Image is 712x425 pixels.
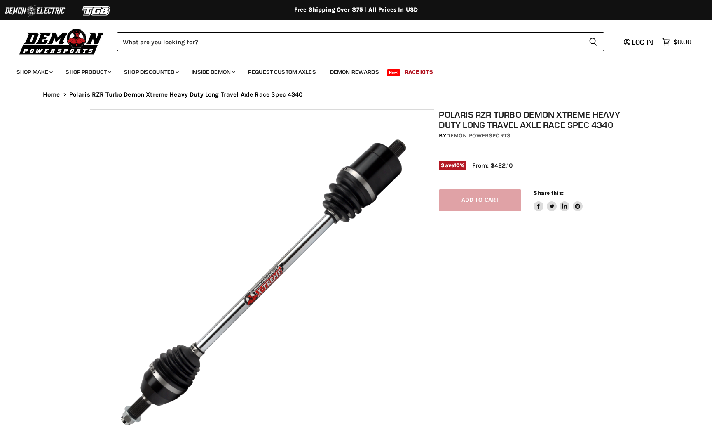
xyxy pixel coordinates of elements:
div: Free Shipping Over $75 | All Prices In USD [26,6,686,14]
nav: Breadcrumbs [26,91,686,98]
a: $0.00 [658,36,696,48]
a: Shop Product [59,64,116,80]
a: Home [43,91,60,98]
a: Request Custom Axles [242,64,322,80]
span: New! [387,69,401,76]
aside: Share this: [534,189,583,211]
span: Save % [439,161,466,170]
a: Shop Make [10,64,58,80]
span: Share this: [534,190,563,196]
span: Polaris RZR Turbo Demon Xtreme Heavy Duty Long Travel Axle Race Spec 4340 [69,91,303,98]
a: Inside Demon [185,64,240,80]
img: Demon Powersports [16,27,107,56]
a: Log in [620,38,658,46]
a: Demon Rewards [324,64,385,80]
div: by [439,131,627,140]
span: From: $422.10 [472,162,513,169]
input: Search [117,32,582,51]
span: 10 [454,162,460,168]
h1: Polaris RZR Turbo Demon Xtreme Heavy Duty Long Travel Axle Race Spec 4340 [439,109,627,130]
img: TGB Logo 2 [66,3,128,19]
a: Shop Discounted [118,64,184,80]
span: Log in [632,38,653,46]
a: Race Kits [398,64,439,80]
a: Demon Powersports [446,132,511,139]
button: Search [582,32,604,51]
ul: Main menu [10,60,689,80]
span: $0.00 [673,38,691,46]
form: Product [117,32,604,51]
img: Demon Electric Logo 2 [4,3,66,19]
